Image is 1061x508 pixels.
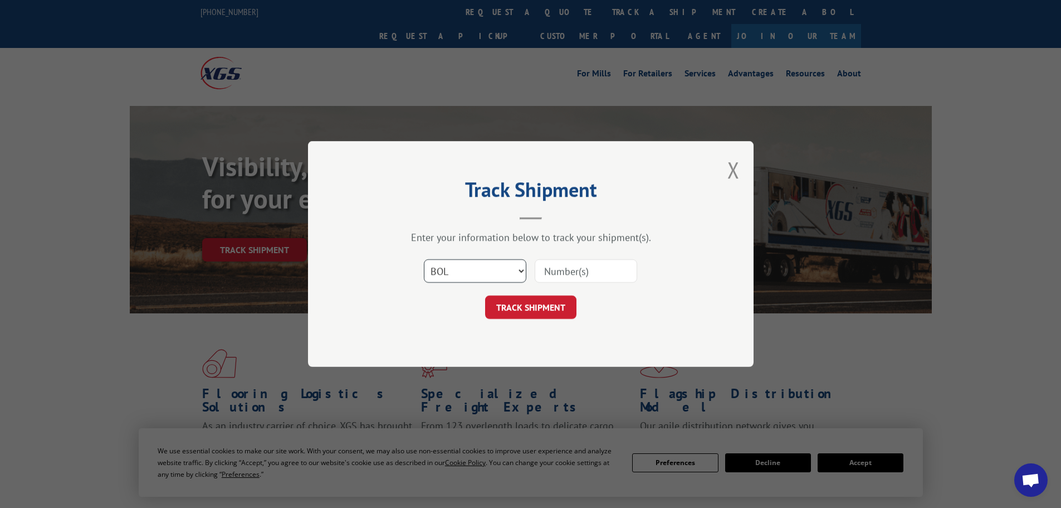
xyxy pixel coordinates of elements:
button: TRACK SHIPMENT [485,296,576,319]
input: Number(s) [535,259,637,283]
button: Close modal [727,155,740,185]
a: Open chat [1014,463,1048,497]
div: Enter your information below to track your shipment(s). [364,231,698,244]
h2: Track Shipment [364,182,698,203]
